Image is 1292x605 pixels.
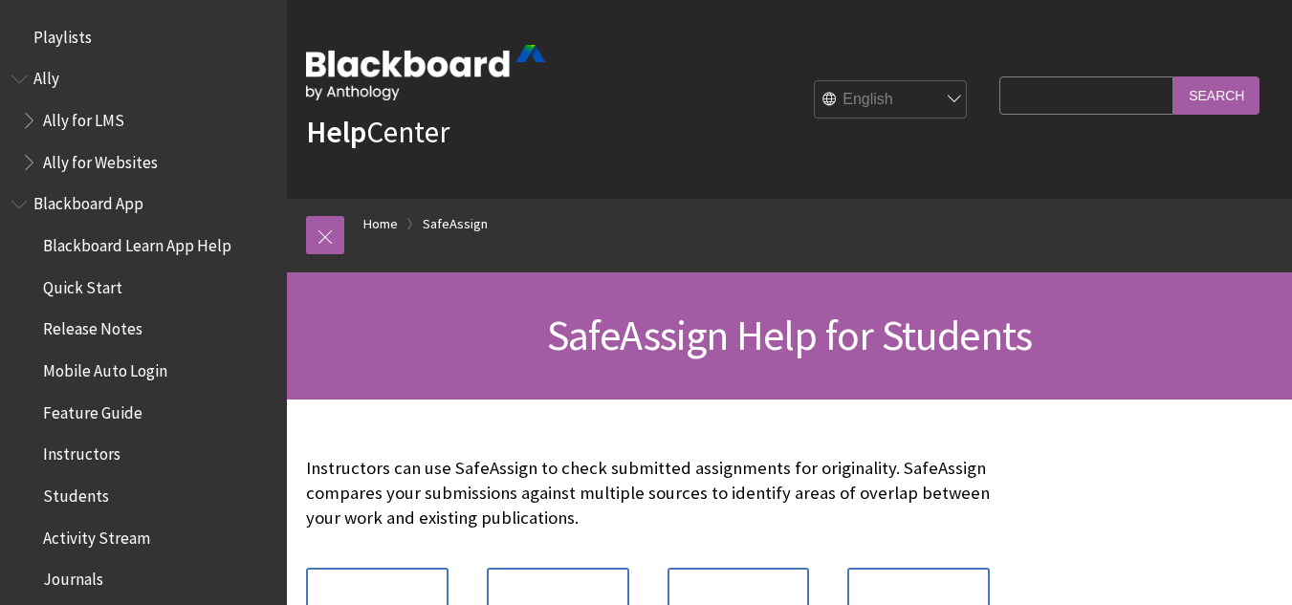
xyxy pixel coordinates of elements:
[547,309,1033,361] span: SafeAssign Help for Students
[306,456,990,531] p: Instructors can use SafeAssign to check submitted assignments for originality. SafeAssign compare...
[43,104,124,130] span: Ally for LMS
[43,271,122,297] span: Quick Start
[43,146,158,172] span: Ally for Websites
[306,45,545,100] img: Blackboard by Anthology
[43,439,120,465] span: Instructors
[815,81,968,119] select: Site Language Selector
[1173,76,1259,114] input: Search
[43,355,167,380] span: Mobile Auto Login
[423,212,488,236] a: SafeAssign
[43,564,103,590] span: Journals
[11,21,275,54] nav: Book outline for Playlists
[33,21,92,47] span: Playlists
[306,113,449,151] a: HelpCenter
[43,480,109,506] span: Students
[43,397,142,422] span: Feature Guide
[33,63,59,89] span: Ally
[33,188,143,214] span: Blackboard App
[43,229,231,255] span: Blackboard Learn App Help
[43,313,142,339] span: Release Notes
[11,63,275,179] nav: Book outline for Anthology Ally Help
[43,522,150,548] span: Activity Stream
[363,212,398,236] a: Home
[306,113,366,151] strong: Help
